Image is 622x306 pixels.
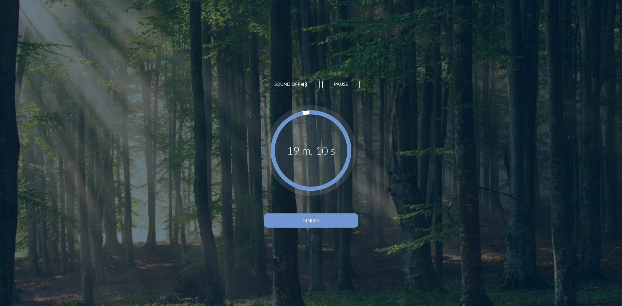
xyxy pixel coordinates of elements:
[334,82,348,87] div: Pause
[263,79,320,90] button: Sound off
[300,81,308,88] i: volume_up
[274,82,300,87] span: Sound off
[275,218,347,223] div: Finish
[322,79,360,90] button: Pause
[287,144,335,157] div: 19 m, 10 s
[264,213,358,228] button: Finish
